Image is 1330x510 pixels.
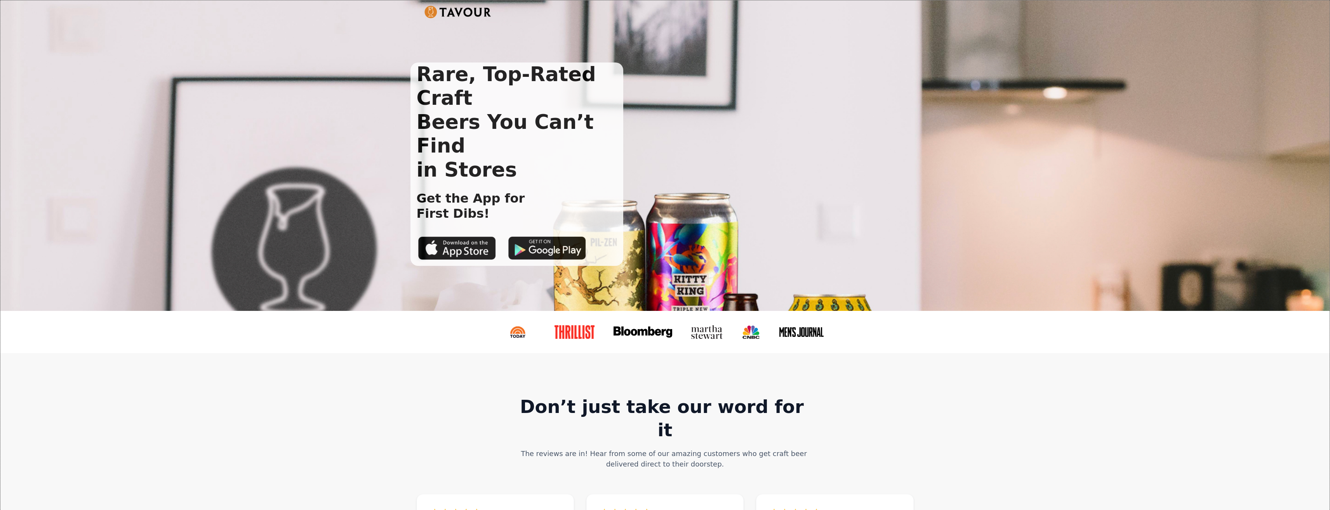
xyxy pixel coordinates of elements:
[410,62,624,182] h1: Rare, Top-Rated Craft Beers You Can’t Find in Stores
[410,191,525,221] h1: Get the App for First Dibs!
[424,6,492,18] img: Untitled UI logotext
[520,396,810,441] strong: Don’t just take our word for it
[424,6,492,18] a: Untitled UI logotextLogo
[516,448,814,469] div: The reviews are in! Hear from some of our amazing customers who get craft beer delivered direct t...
